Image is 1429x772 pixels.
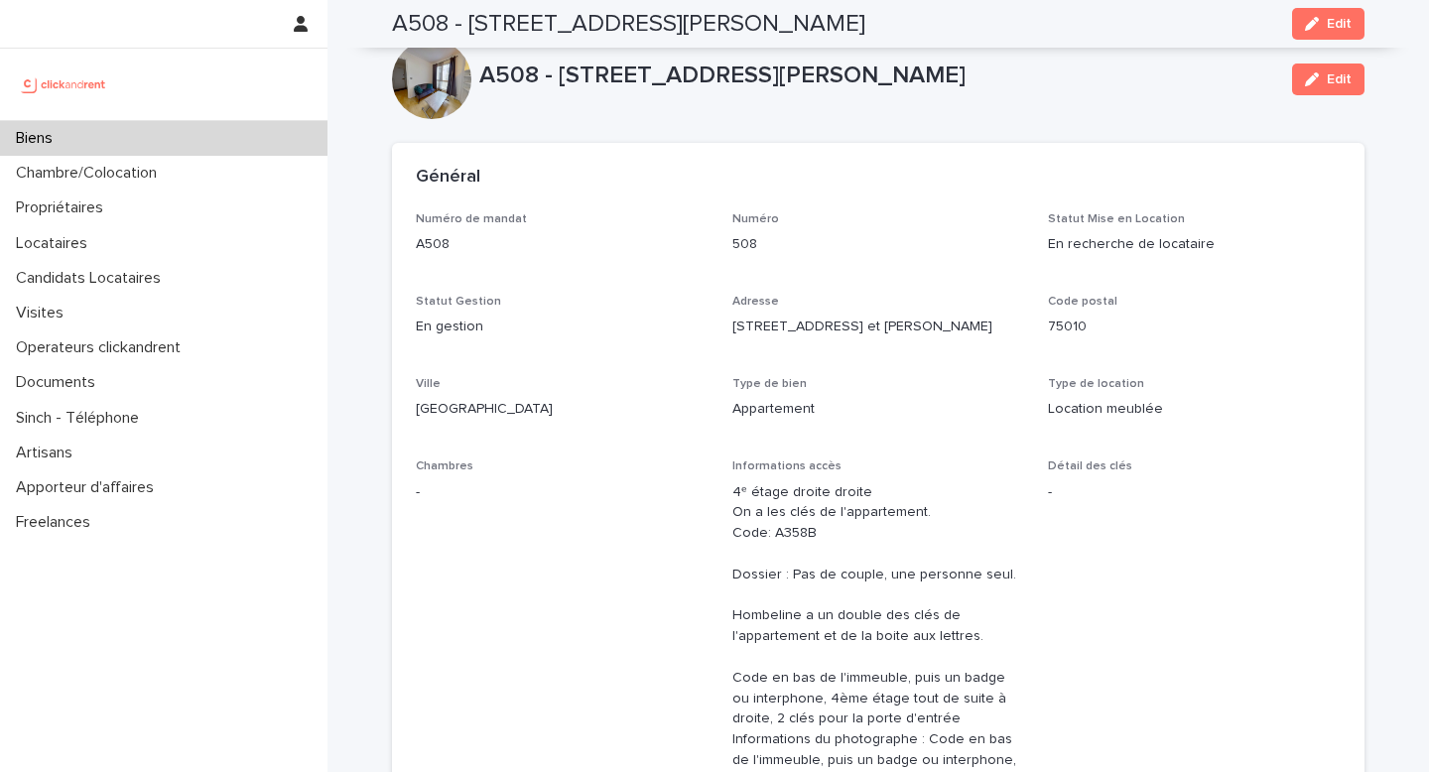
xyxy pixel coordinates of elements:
[1327,72,1352,86] span: Edit
[8,198,119,217] p: Propriétaires
[416,296,501,308] span: Statut Gestion
[16,64,112,104] img: UCB0brd3T0yccxBKYDjQ
[416,378,441,390] span: Ville
[1048,399,1341,420] p: Location meublée
[416,482,709,503] p: -
[8,164,173,183] p: Chambre/Colocation
[1327,17,1352,31] span: Edit
[732,399,1025,420] p: Appartement
[1048,482,1341,503] p: -
[732,296,779,308] span: Adresse
[8,304,79,322] p: Visites
[8,478,170,497] p: Apporteur d'affaires
[8,338,196,357] p: Operateurs clickandrent
[732,378,807,390] span: Type de bien
[416,399,709,420] p: [GEOGRAPHIC_DATA]
[1048,234,1341,255] p: En recherche de locataire
[8,269,177,288] p: Candidats Locataires
[8,373,111,392] p: Documents
[416,317,709,337] p: En gestion
[1048,317,1341,337] p: 75010
[8,129,68,148] p: Biens
[1048,296,1117,308] span: Code postal
[732,213,779,225] span: Numéro
[732,317,1025,337] p: [STREET_ADDRESS] et [PERSON_NAME]
[416,460,473,472] span: Chambres
[392,10,865,39] h2: A508 - [STREET_ADDRESS][PERSON_NAME]
[732,234,1025,255] p: 508
[1048,460,1132,472] span: Détail des clés
[8,513,106,532] p: Freelances
[732,460,842,472] span: Informations accès
[416,213,527,225] span: Numéro de mandat
[1292,64,1364,95] button: Edit
[416,234,709,255] p: A508
[416,167,480,189] h2: Général
[8,409,155,428] p: Sinch - Téléphone
[1292,8,1364,40] button: Edit
[8,234,103,253] p: Locataires
[1048,378,1144,390] span: Type de location
[479,62,1276,90] p: A508 - [STREET_ADDRESS][PERSON_NAME]
[1048,213,1185,225] span: Statut Mise en Location
[8,444,88,462] p: Artisans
